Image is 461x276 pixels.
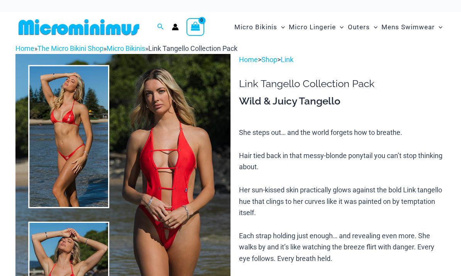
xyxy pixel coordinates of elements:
a: View Shopping Cart, empty [186,18,204,36]
a: Micro BikinisMenu ToggleMenu Toggle [232,15,287,39]
a: The Micro Bikini Shop [37,44,103,52]
a: Micro Bikinis [107,44,145,52]
a: Link [281,56,293,64]
span: Menu Toggle [435,17,442,37]
a: Micro LingerieMenu ToggleMenu Toggle [287,15,346,39]
a: Home [15,44,34,52]
span: Outers [348,17,370,37]
span: Micro Bikinis [234,17,277,37]
span: Micro Lingerie [289,17,336,37]
a: Account icon link [172,24,179,30]
h3: Wild & Juicy Tangello [239,95,446,108]
h1: Link Tangello Collection Pack [239,78,446,90]
img: MM SHOP LOGO FLAT [15,19,142,36]
span: Link Tangello Collection Pack [148,44,237,52]
a: Mens SwimwearMenu ToggleMenu Toggle [380,15,444,39]
span: Menu Toggle [370,17,378,37]
span: » » » [15,44,237,52]
span: Mens Swimwear [381,17,435,37]
nav: Site Navigation [231,14,446,40]
a: Home [239,56,258,64]
p: > > [239,54,446,66]
a: Search icon link [157,22,164,32]
span: Menu Toggle [277,17,285,37]
span: Menu Toggle [336,17,344,37]
a: Shop [261,56,277,64]
a: OutersMenu ToggleMenu Toggle [346,15,380,39]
